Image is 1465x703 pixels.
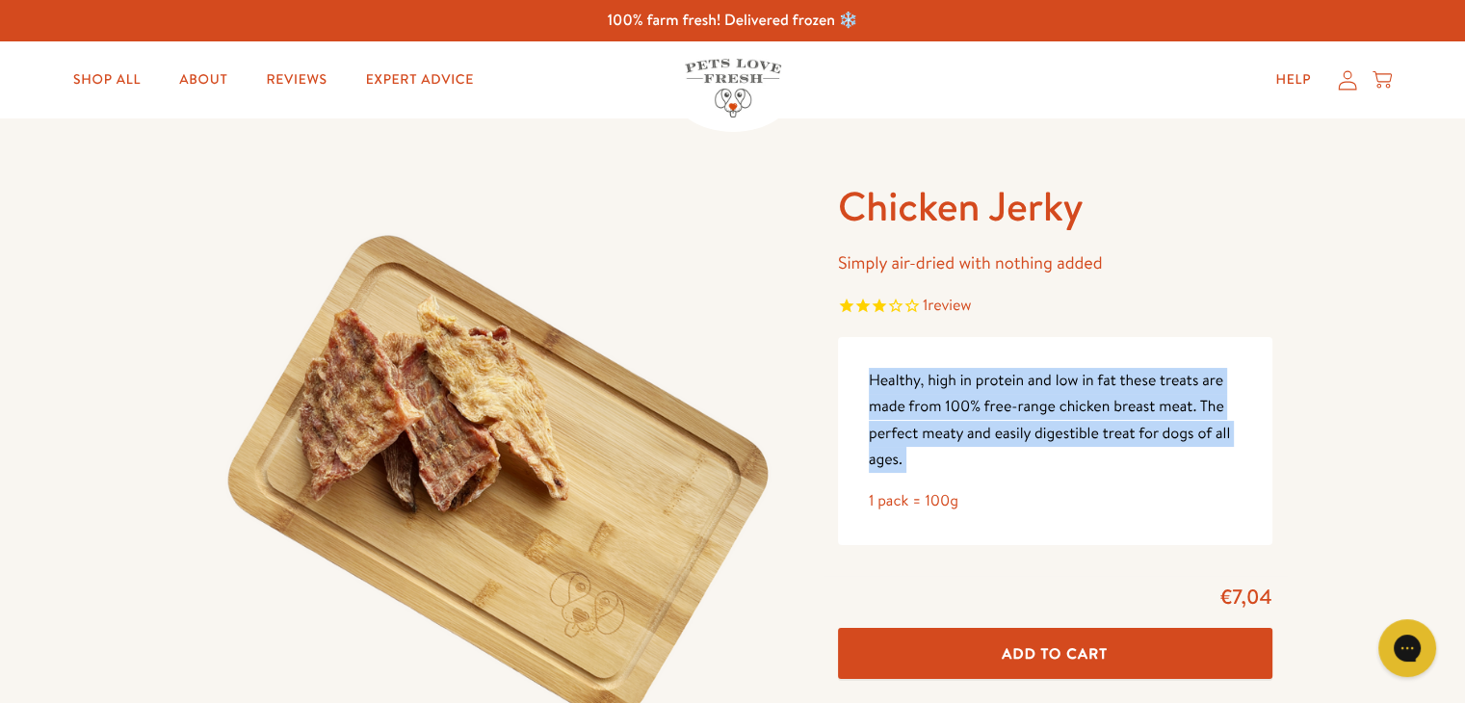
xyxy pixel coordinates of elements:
[923,295,972,316] span: 1 reviews
[838,180,1272,233] h1: Chicken Jerky
[869,368,1242,473] p: Healthy, high in protein and low in fat these treats are made from 100% free-range chicken breast...
[928,295,971,316] span: review
[869,488,1242,514] div: 1 pack = 100g
[1219,583,1271,611] span: €7,04
[1260,61,1326,99] a: Help
[351,61,489,99] a: Expert Advice
[838,248,1272,278] p: Simply air-dried with nothing added
[838,628,1272,679] button: Add To Cart
[58,61,156,99] a: Shop All
[250,61,342,99] a: Reviews
[1002,643,1108,664] span: Add To Cart
[1369,612,1446,684] iframe: Gorgias live chat messenger
[164,61,243,99] a: About
[685,59,781,117] img: Pets Love Fresh
[838,293,1272,322] span: Rated 3.0 out of 5 stars 1 reviews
